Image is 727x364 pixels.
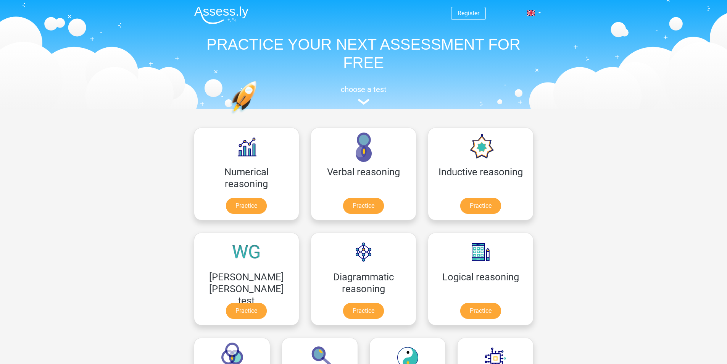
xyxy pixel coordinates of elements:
a: Practice [460,198,501,214]
a: Register [458,10,479,17]
img: assessment [358,99,369,105]
h1: PRACTICE YOUR NEXT ASSESSMENT FOR FREE [188,35,539,72]
a: choose a test [188,85,539,105]
h5: choose a test [188,85,539,94]
img: practice [230,81,286,150]
a: Practice [226,303,267,319]
a: Practice [460,303,501,319]
a: Practice [343,198,384,214]
a: Practice [226,198,267,214]
a: Practice [343,303,384,319]
img: Assessly [194,6,248,24]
